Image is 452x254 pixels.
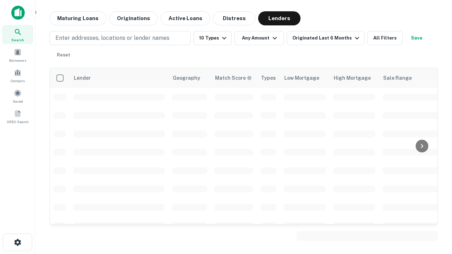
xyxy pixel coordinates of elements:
a: Saved [2,86,33,105]
th: High Mortgage [329,68,379,88]
button: Maturing Loans [49,11,106,25]
span: Saved [13,98,23,104]
button: 10 Types [194,31,232,45]
a: SREO Search [2,107,33,126]
button: Reset [52,48,75,62]
button: Distress [213,11,255,25]
button: All Filters [367,31,403,45]
div: Sale Range [383,74,412,82]
span: Contacts [11,78,25,84]
button: Lenders [258,11,301,25]
div: Low Mortgage [284,74,319,82]
span: Search [11,37,24,43]
div: Originated Last 6 Months [292,34,361,42]
button: Active Loans [161,11,210,25]
th: Capitalize uses an advanced AI algorithm to match your search with the best lender. The match sco... [211,68,257,88]
img: capitalize-icon.png [11,6,25,20]
th: Lender [70,68,168,88]
div: Capitalize uses an advanced AI algorithm to match your search with the best lender. The match sco... [215,74,252,82]
p: Enter addresses, locations or lender names [55,34,169,42]
th: Sale Range [379,68,442,88]
button: Originations [109,11,158,25]
a: Borrowers [2,46,33,65]
th: Geography [168,68,211,88]
button: Any Amount [234,31,284,45]
span: SREO Search [7,119,29,125]
a: Search [2,25,33,44]
span: Borrowers [9,58,26,63]
button: Save your search to get updates of matches that match your search criteria. [405,31,428,45]
h6: Match Score [215,74,250,82]
button: Originated Last 6 Months [287,31,364,45]
div: Geography [173,74,200,82]
div: Types [261,74,276,82]
div: High Mortgage [334,74,371,82]
iframe: Chat Widget [417,198,452,231]
a: Contacts [2,66,33,85]
button: Enter addresses, locations or lender names [49,31,191,45]
th: Low Mortgage [280,68,329,88]
div: Lender [74,74,91,82]
th: Types [257,68,280,88]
